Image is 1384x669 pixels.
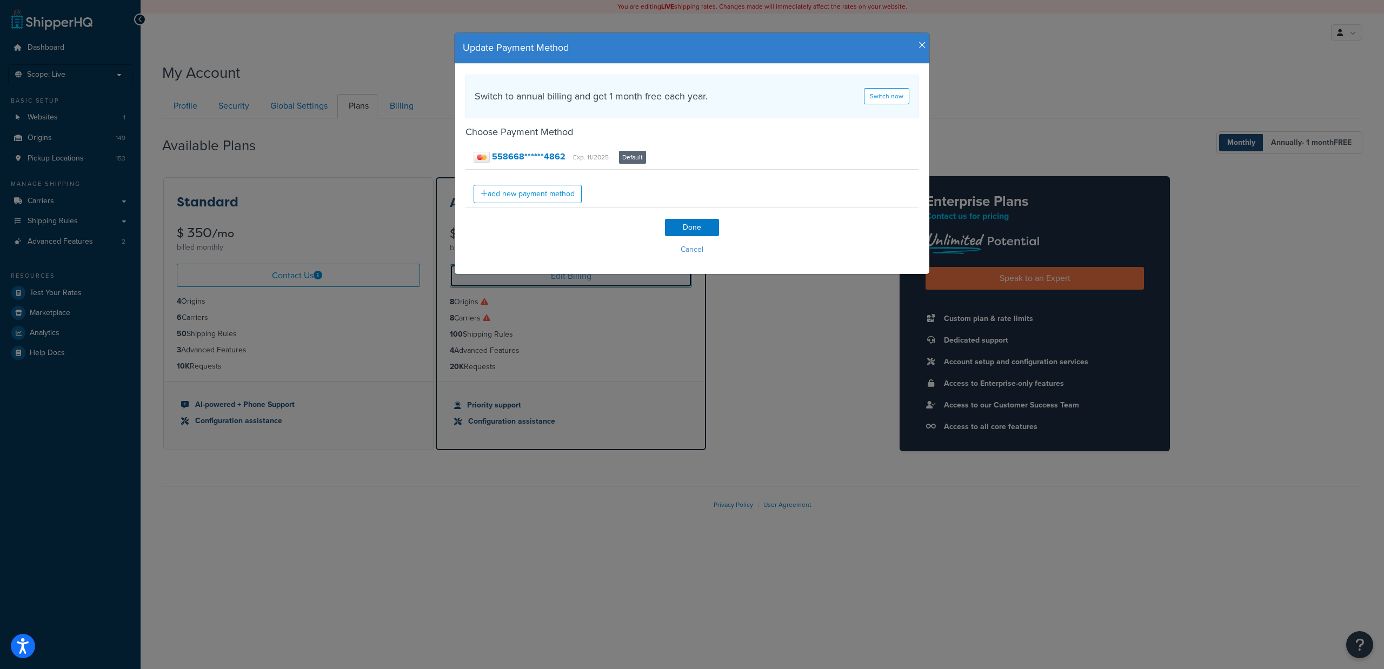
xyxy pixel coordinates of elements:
[474,185,582,203] a: add new payment method
[463,41,921,55] h4: Update Payment Method
[474,152,490,163] img: mastercard.png
[465,125,919,139] h4: Choose Payment Method
[864,88,909,104] a: Switch now
[475,89,708,104] h4: Switch to annual billing and get 1 month free each year.
[665,219,719,236] input: Done
[619,151,646,164] span: Default
[465,242,919,258] button: Cancel
[573,152,609,162] small: Exp. 11/2025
